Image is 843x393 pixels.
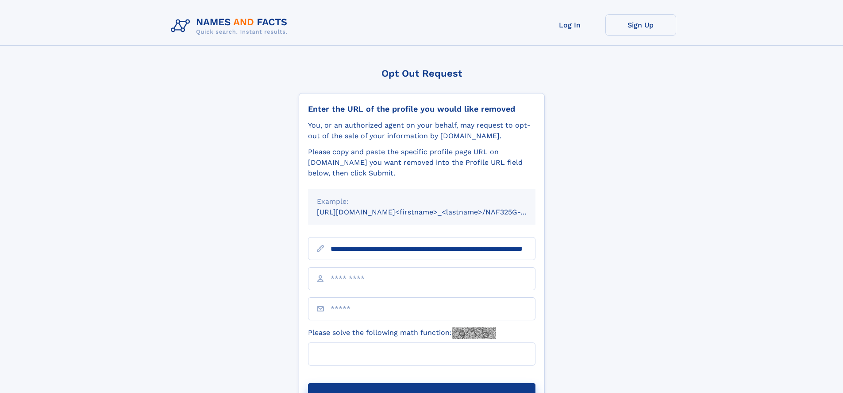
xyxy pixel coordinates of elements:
div: You, or an authorized agent on your behalf, may request to opt-out of the sale of your informatio... [308,120,535,141]
div: Please copy and paste the specific profile page URL on [DOMAIN_NAME] you want removed into the Pr... [308,147,535,179]
div: Example: [317,196,527,207]
small: [URL][DOMAIN_NAME]<firstname>_<lastname>/NAF325G-xxxxxxxx [317,208,552,216]
img: Logo Names and Facts [167,14,295,38]
label: Please solve the following math function: [308,327,496,339]
a: Sign Up [605,14,676,36]
div: Opt Out Request [299,68,545,79]
a: Log In [535,14,605,36]
div: Enter the URL of the profile you would like removed [308,104,535,114]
